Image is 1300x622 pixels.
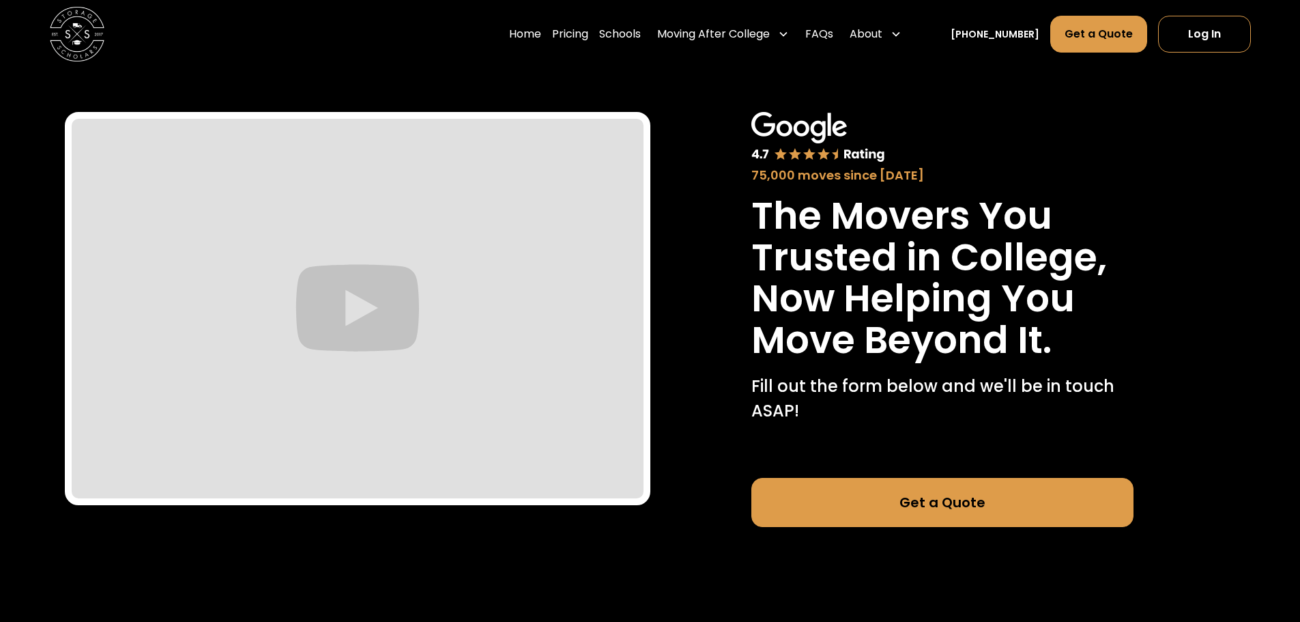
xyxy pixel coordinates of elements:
[951,27,1039,42] a: [PHONE_NUMBER]
[1158,16,1251,53] a: Log In
[751,112,885,163] img: Google 4.7 star rating
[50,7,104,61] img: Storage Scholars main logo
[751,166,1133,184] div: 75,000 moves since [DATE]
[751,195,1133,361] h1: The Movers You Trusted in College, Now Helping You Move Beyond It.
[72,119,643,498] iframe: Graduate Shipping
[751,374,1133,423] p: Fill out the form below and we'll be in touch ASAP!
[850,26,882,42] div: About
[805,15,833,53] a: FAQs
[1050,16,1147,53] a: Get a Quote
[509,15,541,53] a: Home
[657,26,770,42] div: Moving After College
[552,15,588,53] a: Pricing
[751,478,1133,527] a: Get a Quote
[599,15,641,53] a: Schools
